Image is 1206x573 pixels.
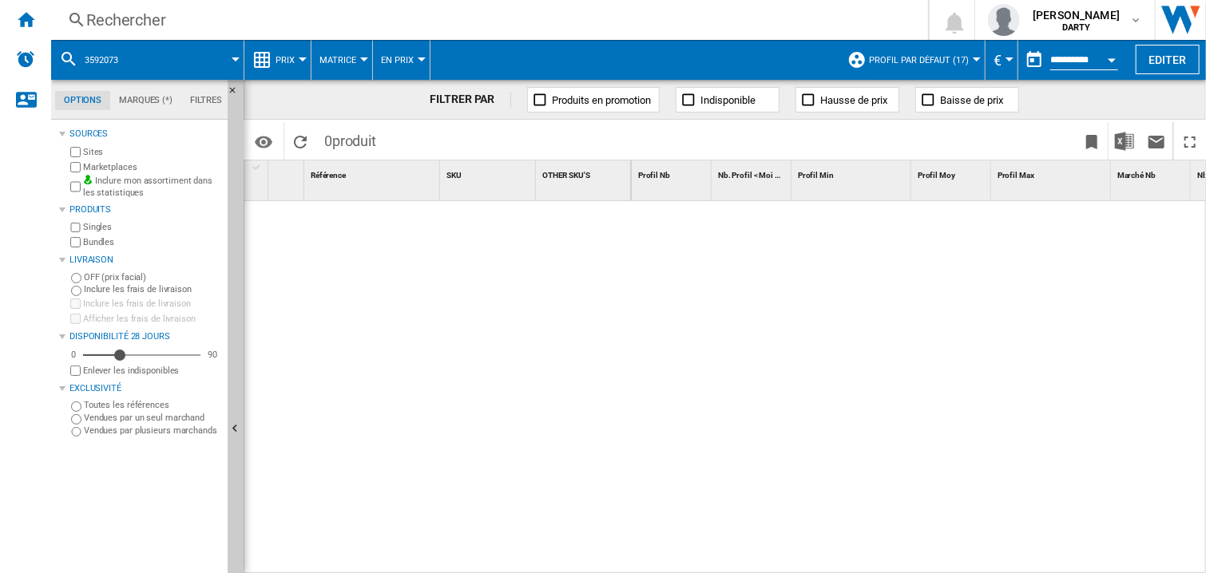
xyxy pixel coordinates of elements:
div: Prix [252,40,303,80]
label: Enlever les indisponibles [83,365,221,377]
input: OFF (prix facial) [71,273,81,283]
div: SKU Sort None [443,160,535,185]
span: 0 [316,122,384,156]
span: Profil Max [998,171,1034,180]
span: Baisse de prix [940,94,1003,106]
span: Nb. Profil < Moi [718,171,773,180]
button: Recharger [284,122,316,160]
div: 3592073 [59,40,236,80]
input: Sites [70,147,81,157]
button: Créer un favoris [1076,122,1108,160]
div: Disponibilité 28 Jours [69,330,221,343]
input: Afficher les frais de livraison [70,314,81,324]
button: En Prix [381,40,422,80]
span: Profil Moy [918,171,955,180]
span: OTHER SKU'S [542,171,590,180]
b: DARTY [1062,22,1091,33]
div: Rechercher [86,9,887,31]
img: alerts-logo.svg [16,49,35,69]
input: Inclure les frais de livraison [71,286,81,296]
div: Sort None [272,160,303,185]
div: Profil Moy Sort None [914,160,990,185]
input: Vendues par un seul marchand [71,414,81,425]
div: Sources [69,128,221,140]
label: Inclure mon assortiment dans les statistiques [83,175,221,200]
span: Prix [276,55,295,65]
md-tab-item: Filtres [181,91,231,110]
label: OFF (prix facial) [84,271,221,283]
button: Masquer [228,80,247,109]
button: Matrice [319,40,364,80]
button: Editer [1136,45,1200,74]
div: Référence Sort None [307,160,439,185]
img: profile.jpg [988,4,1020,36]
span: produit [332,132,376,149]
label: Toutes les références [84,399,221,411]
button: Télécharger au format Excel [1109,122,1141,160]
button: € [994,40,1010,80]
div: OTHER SKU'S Sort None [539,160,631,185]
button: Envoyer ce rapport par email [1141,122,1172,160]
button: Options [248,127,280,156]
div: Sort None [914,160,990,185]
button: Profil par défaut (17) [869,40,977,80]
span: Référence [311,171,346,180]
div: Livraison [69,254,221,267]
label: Inclure les frais de livraison [83,298,221,310]
button: md-calendar [1018,44,1050,76]
div: 90 [204,349,221,361]
md-tab-item: Options [55,91,110,110]
span: Hausse de prix [820,94,887,106]
div: Sort None [715,160,791,185]
button: Produits en promotion [527,87,660,113]
span: [PERSON_NAME] [1033,7,1120,23]
div: 0 [67,349,80,361]
label: Singles [83,221,221,233]
input: Vendues par plusieurs marchands [71,427,81,437]
div: Exclusivité [69,382,221,395]
div: Profil par défaut (17) [847,40,977,80]
div: Nb. Profil < Moi Sort None [715,160,791,185]
button: Plein écran [1174,122,1206,160]
div: FILTRER PAR [430,92,512,108]
button: Open calendar [1097,43,1126,72]
span: 3592073 [85,55,118,65]
span: SKU [446,171,462,180]
label: Bundles [83,236,221,248]
div: Marché Nb Sort None [1114,160,1190,185]
span: Marché Nb [1117,171,1156,180]
div: Sort None [795,160,910,185]
md-tab-item: Marques (*) [110,91,181,110]
span: € [994,52,1002,69]
div: Sort None [539,160,631,185]
span: En Prix [381,55,414,65]
input: Inclure mon assortiment dans les statistiques [70,177,81,197]
div: Sort None [635,160,711,185]
span: Indisponible [700,94,756,106]
div: Sort None [443,160,535,185]
button: Hausse de prix [795,87,899,113]
span: Profil par défaut (17) [869,55,969,65]
span: Matrice [319,55,356,65]
label: Afficher les frais de livraison [83,313,221,325]
md-menu: Currency [986,40,1018,80]
label: Vendues par un seul marchand [84,412,221,424]
button: Baisse de prix [915,87,1019,113]
div: Profil Max Sort None [994,160,1110,185]
button: Indisponible [676,87,780,113]
label: Inclure les frais de livraison [84,283,221,295]
div: Profil Nb Sort None [635,160,711,185]
input: Marketplaces [70,162,81,172]
div: Sort None [307,160,439,185]
md-slider: Disponibilité [83,347,200,363]
img: excel-24x24.png [1115,132,1134,151]
span: Profil Min [798,171,834,180]
div: Produits [69,204,221,216]
img: mysite-bg-18x18.png [83,175,93,184]
input: Singles [70,223,81,233]
div: Sort None [1114,160,1190,185]
div: Sort None [994,160,1110,185]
